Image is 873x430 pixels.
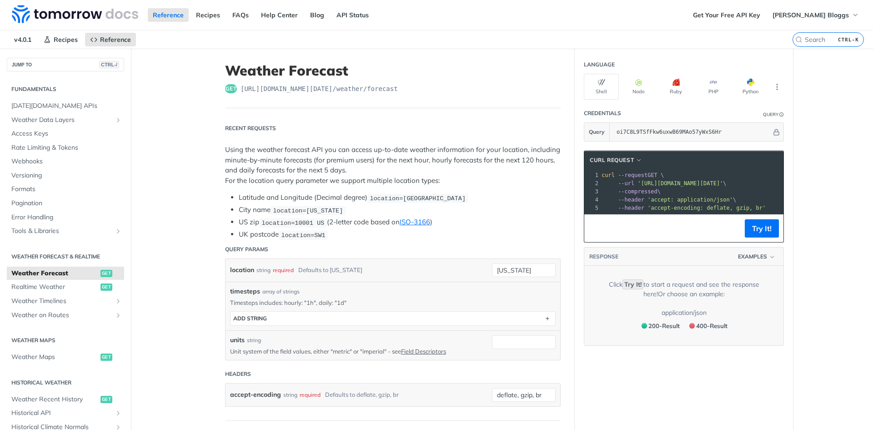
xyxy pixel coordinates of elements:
[770,80,784,94] button: More Languages
[262,288,300,296] div: array of strings
[602,197,736,203] span: \
[12,5,138,23] img: Tomorrow.io Weather API Docs
[11,395,98,404] span: Weather Recent History
[115,410,122,417] button: Show subpages for Historical API
[584,123,610,141] button: Query
[602,172,615,178] span: curl
[7,280,124,294] a: Realtime Weatherget
[7,85,124,93] h2: Fundamentals
[602,180,727,187] span: \
[602,172,664,178] span: GET \
[230,263,254,277] label: location
[298,263,362,277] div: Defaults to [US_STATE]
[7,58,124,71] button: JUMP TOCTRL-/
[618,172,647,178] span: --request
[773,83,781,91] svg: More ellipsis
[39,33,83,46] a: Recipes
[618,180,634,187] span: --url
[602,188,661,195] span: \
[587,156,646,165] button: cURL Request
[7,169,124,182] a: Versioning
[370,195,466,202] span: location=[GEOGRAPHIC_DATA]
[11,199,122,208] span: Pagination
[225,62,561,79] h1: Weather Forecast
[11,143,122,152] span: Rate Limiting & Tokens
[642,323,647,329] span: 200
[230,298,556,307] p: Timesteps includes: hourly: "1h", daily: "1d"
[589,252,619,261] button: RESPONSE
[584,204,600,212] div: 5
[7,211,124,224] a: Error Handling
[11,353,98,362] span: Weather Maps
[618,205,644,211] span: --header
[598,280,770,299] div: Click to start a request and see the response here! Or choose an example:
[688,8,765,22] a: Get Your Free API Key
[100,354,112,361] span: get
[100,396,112,403] span: get
[11,213,122,222] span: Error Handling
[100,283,112,291] span: get
[745,219,779,238] button: Try It!
[115,298,122,305] button: Show subpages for Weather Timelines
[11,283,98,292] span: Realtime Weather
[773,11,849,19] span: [PERSON_NAME] Bloggs
[7,309,124,322] a: Weather on RoutesShow subpages for Weather on Routes
[7,99,124,113] a: [DATE][DOMAIN_NAME] APIs
[689,323,695,329] span: 400
[11,129,122,138] span: Access Keys
[400,218,430,226] a: ISO-3166
[662,308,707,318] div: application/json
[7,197,124,210] a: Pagination
[239,217,561,228] li: US zip (2-letter code based on )
[7,253,124,261] h2: Weather Forecast & realtime
[7,336,124,344] h2: Weather Maps
[230,335,245,345] label: units
[227,8,254,22] a: FAQs
[11,185,122,194] span: Formats
[696,322,727,329] span: 400 - Result
[7,379,124,387] h2: Historical Weather
[7,267,124,280] a: Weather Forecastget
[11,409,112,418] span: Historical API
[100,270,112,277] span: get
[225,124,276,132] div: Recent Requests
[779,112,784,117] i: Information
[256,263,271,277] div: string
[763,111,784,118] div: QueryInformation
[239,192,561,203] li: Latitude and Longitude (Decimal degree)
[647,205,766,211] span: 'accept-encoding: deflate, gzip, br'
[584,61,615,69] div: Language
[7,224,124,238] a: Tools & LibrariesShow subpages for Tools & Libraries
[273,263,294,277] div: required
[283,388,297,401] div: string
[85,33,136,46] a: Reference
[230,287,260,296] span: timesteps
[233,315,267,322] div: ADD string
[735,252,779,261] button: Examples
[7,294,124,308] a: Weather TimelinesShow subpages for Weather Timelines
[11,116,112,125] span: Weather Data Layers
[648,322,680,329] span: 200 - Result
[241,84,398,93] span: https://api.tomorrow.io/v4/weather/forecast
[401,348,446,355] a: Field Descriptors
[99,61,119,68] span: CTRL-/
[637,320,683,332] button: 200200-Result
[622,279,643,289] code: Try It!
[836,35,861,44] kbd: CTRL-K
[696,74,731,100] button: PHP
[621,74,656,100] button: Node
[7,141,124,155] a: Rate Limiting & Tokens
[7,182,124,196] a: Formats
[230,388,281,401] label: accept-encoding
[239,229,561,240] li: UK postcode
[256,8,303,22] a: Help Center
[148,8,189,22] a: Reference
[763,111,778,118] div: Query
[589,222,602,235] button: Copy to clipboard
[584,196,600,204] div: 4
[247,336,261,344] div: string
[584,171,600,179] div: 1
[325,388,399,401] div: Defaults to deflate, gzip, br
[300,388,321,401] div: required
[273,207,343,214] span: location=[US_STATE]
